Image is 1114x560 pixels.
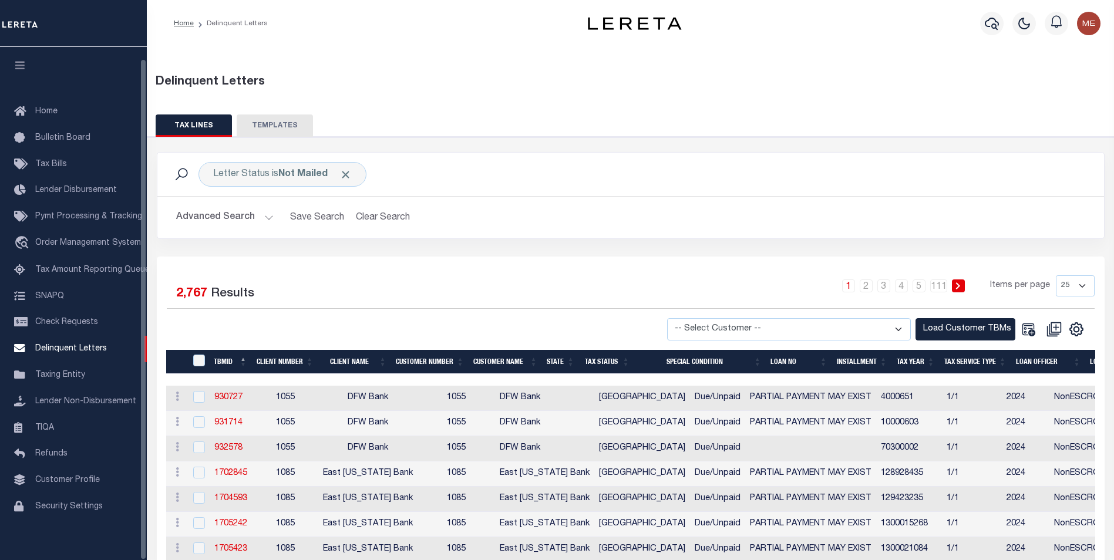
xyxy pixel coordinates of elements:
td: 2024 [1002,512,1049,537]
span: 1055 [276,419,295,427]
button: Advanced Search [176,206,274,229]
span: Click to Remove [339,168,352,181]
td: 2024 [1002,386,1049,411]
span: SNAPQ [35,292,64,300]
span: Order Management System [35,239,141,247]
th: Special Condition: activate to sort column ascending [634,350,766,374]
th: STATE: activate to sort column ascending [542,350,579,374]
td: East [US_STATE] Bank [495,487,594,512]
span: 1055 [447,393,466,402]
a: 930727 [214,393,243,402]
a: Home [174,20,194,27]
th: Installment: activate to sort column ascending [832,350,892,374]
span: 1055 [276,393,295,402]
td: 2024 [1002,461,1049,487]
td: 1/1 [942,436,1002,461]
th: Client Name: activate to sort column ascending [318,350,391,374]
span: 1085 [447,519,466,528]
label: Results [211,285,254,303]
span: Due/Unpaid [695,545,741,553]
td: 2024 [1002,487,1049,512]
span: East [US_STATE] Bank [323,519,413,528]
td: [GEOGRAPHIC_DATA] [594,386,690,411]
span: 1085 [276,545,295,553]
span: Due/Unpaid [695,419,741,427]
td: 1/1 [942,487,1002,512]
td: 129423235 [876,487,942,512]
a: 2 [860,279,873,292]
span: Refunds [35,450,68,458]
span: PARTIAL PAYMENT MAY EXIST [750,393,871,402]
td: DFW Bank [495,436,594,461]
button: Save Search [283,206,351,229]
th: LOAN OFFICER: activate to sort column ascending [1011,350,1085,374]
span: PARTIAL PAYMENT MAY EXIST [750,545,871,553]
span: DFW Bank [348,444,388,452]
span: DFW Bank [348,419,388,427]
a: 1704593 [214,494,247,502]
span: Customer Profile [35,476,100,484]
th: Tax Year: activate to sort column ascending [892,350,940,374]
span: Due/Unpaid [695,494,741,502]
span: Due/Unpaid [695,393,741,402]
span: 1055 [447,419,466,427]
span: DFW Bank [348,393,388,402]
th: Tax Status: activate to sort column ascending [579,350,634,374]
td: [GEOGRAPHIC_DATA] [594,411,690,436]
th: Client Number: activate to sort column ascending [252,350,318,374]
span: Security Settings [35,502,103,511]
span: 2,767 [176,288,207,300]
td: East [US_STATE] Bank [495,512,594,537]
span: Due/Unpaid [695,444,741,452]
td: 70300002 [876,436,942,461]
td: 1/1 [942,461,1002,487]
span: 1085 [276,469,295,477]
td: DFW Bank [495,386,594,411]
a: 932578 [214,444,243,452]
b: Not Mailed [278,170,328,179]
span: Delinquent Letters [35,345,107,353]
span: PARTIAL PAYMENT MAY EXIST [750,469,871,477]
td: 4000651 [876,386,942,411]
span: Items per page [990,279,1050,292]
span: PARTIAL PAYMENT MAY EXIST [750,519,871,528]
span: 1085 [447,545,466,553]
td: 1/1 [942,386,1002,411]
a: 1 [842,279,855,292]
span: Check Requests [35,318,98,326]
td: [GEOGRAPHIC_DATA] [594,487,690,512]
span: PARTIAL PAYMENT MAY EXIST [750,494,871,502]
td: 10000603 [876,411,942,436]
button: TEMPLATES [237,114,313,137]
span: Pymt Processing & Tracking [35,212,142,221]
a: 1705423 [214,545,247,553]
span: Tax Bills [35,160,67,168]
td: 1/1 [942,411,1002,436]
a: 5 [913,279,925,292]
th: Customer Number: activate to sort column ascending [391,350,469,374]
button: TAX LINES [156,114,232,137]
td: 128928435 [876,461,942,487]
a: 3 [877,279,890,292]
a: 1702845 [214,469,247,477]
button: Clear Search [351,206,415,229]
li: Delinquent Letters [194,18,268,29]
a: 111 [930,279,947,292]
td: [GEOGRAPHIC_DATA] [594,461,690,487]
th: Customer Name: activate to sort column ascending [469,350,542,374]
a: 4 [895,279,908,292]
th: Tax Service Type: activate to sort column ascending [940,350,1011,374]
td: 2024 [1002,411,1049,436]
span: TIQA [35,423,54,431]
td: DFW Bank [495,411,594,436]
span: East [US_STATE] Bank [323,494,413,502]
div: Letter Status is [198,162,366,187]
span: PARTIAL PAYMENT MAY EXIST [750,419,871,427]
span: Lender Disbursement [35,186,117,194]
td: East [US_STATE] Bank [495,461,594,487]
span: 1055 [447,444,466,452]
span: Taxing Entity [35,371,85,379]
span: 1085 [447,469,466,477]
span: 1085 [447,494,466,502]
span: 1085 [276,519,295,528]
